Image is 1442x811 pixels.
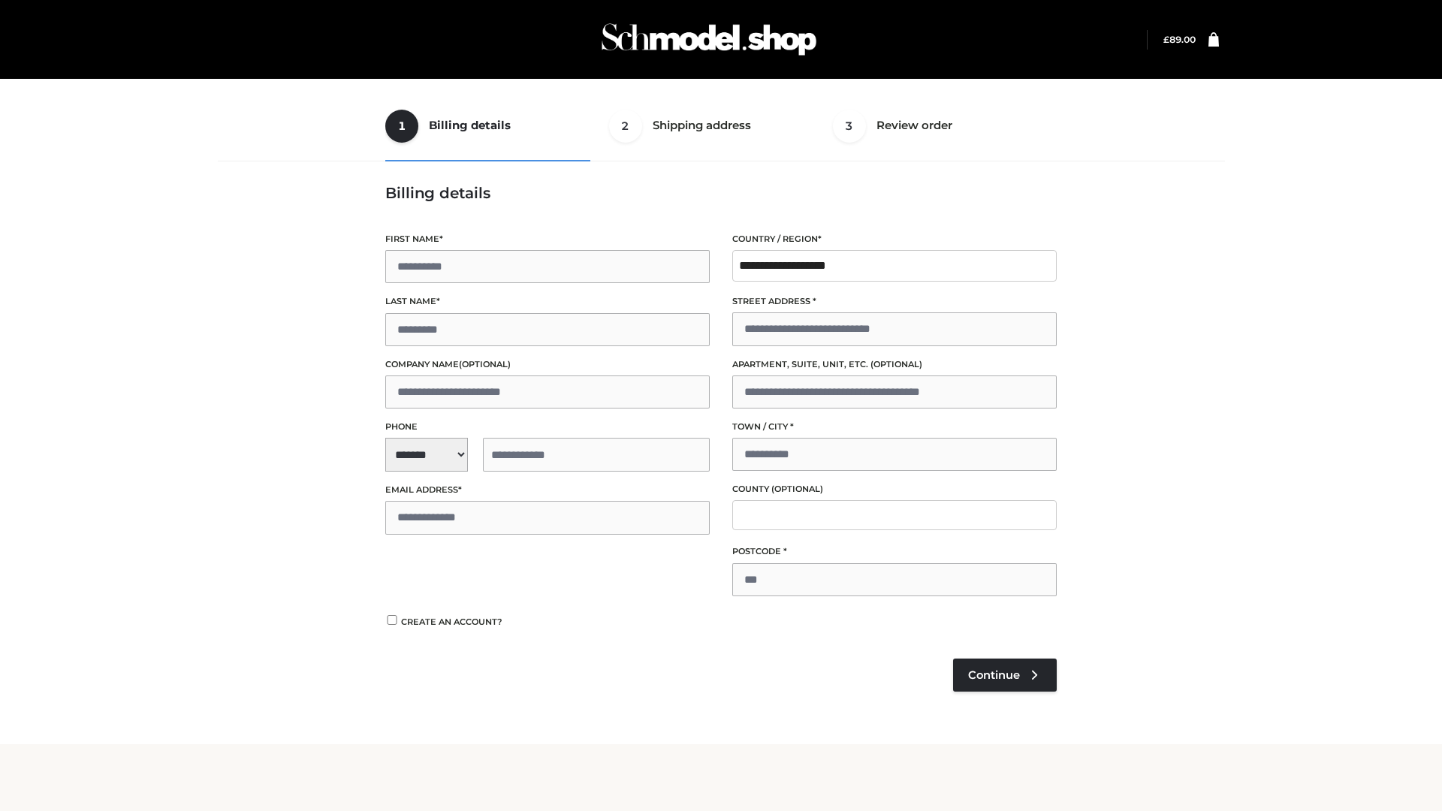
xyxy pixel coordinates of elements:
[385,232,710,246] label: First name
[732,420,1057,434] label: Town / City
[385,420,710,434] label: Phone
[1163,34,1169,45] span: £
[385,294,710,309] label: Last name
[401,617,502,627] span: Create an account?
[732,482,1057,496] label: County
[385,483,710,497] label: Email address
[385,615,399,625] input: Create an account?
[953,659,1057,692] a: Continue
[1163,34,1196,45] bdi: 89.00
[385,357,710,372] label: Company name
[870,359,922,369] span: (optional)
[1163,34,1196,45] a: £89.00
[732,232,1057,246] label: Country / Region
[732,357,1057,372] label: Apartment, suite, unit, etc.
[771,484,823,494] span: (optional)
[385,184,1057,202] h3: Billing details
[459,359,511,369] span: (optional)
[596,10,822,69] img: Schmodel Admin 964
[732,544,1057,559] label: Postcode
[968,668,1020,682] span: Continue
[732,294,1057,309] label: Street address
